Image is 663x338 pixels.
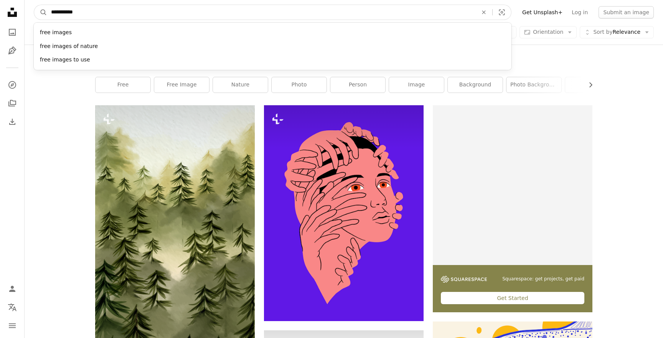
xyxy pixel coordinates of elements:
button: Orientation [520,26,577,38]
a: A drawing of a person covering their face with their hands [264,209,424,216]
a: person [330,77,385,93]
a: Get Unsplash+ [518,6,567,18]
span: Squarespace: get projects, get paid [502,276,584,282]
a: Photos [5,25,20,40]
button: Search Unsplash [34,5,47,20]
form: Find visuals sitewide [34,5,511,20]
div: free images of nature [34,40,511,53]
button: Sort byRelevance [580,26,654,38]
a: free image [154,77,209,93]
span: Orientation [533,29,563,35]
a: image [389,77,444,93]
a: Download History [5,114,20,129]
button: Menu [5,318,20,333]
div: free images [34,26,511,40]
a: Log in / Sign up [5,281,20,297]
a: Explore [5,77,20,93]
img: file-1747939142011-51e5cc87e3c9 [441,276,487,283]
a: A painting of pine trees in a foggy forest [95,244,255,250]
a: background [448,77,503,93]
a: Collections [5,96,20,111]
button: Language [5,300,20,315]
button: Submit an image [599,6,654,18]
a: free [96,77,150,93]
a: Illustrations [5,43,20,58]
a: Squarespace: get projects, get paidGet Started [433,105,592,312]
span: Sort by [593,29,612,35]
a: Log in [567,6,592,18]
div: Get Started [441,292,584,304]
button: scroll list to the right [584,77,592,93]
a: photo background [506,77,561,93]
button: Clear [475,5,492,20]
a: sky [565,77,620,93]
span: Relevance [593,28,640,36]
a: nature [213,77,268,93]
button: Visual search [493,5,511,20]
a: Home — Unsplash [5,5,20,22]
img: A drawing of a person covering their face with their hands [264,105,424,321]
a: photo [272,77,327,93]
div: free images to use [34,53,511,67]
